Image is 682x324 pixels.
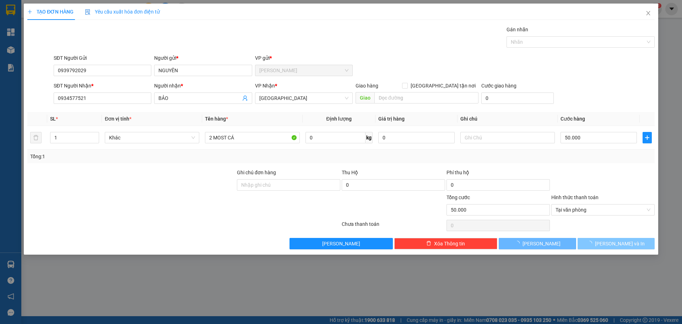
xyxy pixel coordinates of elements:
div: Tổng: 1 [30,153,263,160]
button: Close [638,4,658,23]
div: Người nhận [154,82,252,90]
input: Cước giao hàng [481,92,554,104]
span: Khác [109,132,195,143]
span: Tổng cước [446,195,470,200]
text: CTTLT1210250001 [33,34,129,46]
span: Giao [356,92,374,103]
img: icon [85,9,91,15]
label: Gán nhãn [507,27,528,32]
th: Ghi chú [458,112,558,126]
span: Đơn vị tính [105,116,131,122]
div: Phí thu hộ [446,169,550,179]
span: Xóa Thông tin [434,240,465,248]
span: [PERSON_NAME] [523,240,561,248]
span: close [645,10,651,16]
label: Ghi chú đơn hàng [237,170,276,175]
span: Tên hàng [205,116,228,122]
div: SĐT Người Gửi [54,54,151,62]
span: Định lượng [326,116,352,122]
span: TẠO ĐƠN HÀNG [27,9,74,15]
span: loading [515,241,523,246]
input: Ghi Chú [460,132,555,143]
span: Giao hàng [356,83,378,89]
div: VP gửi [255,54,353,62]
button: [PERSON_NAME] [289,238,393,249]
input: Ghi chú đơn hàng [237,179,340,191]
label: Hình thức thanh toán [551,195,599,200]
span: Cước hàng [561,116,585,122]
input: 0 [378,132,455,143]
span: SL [50,116,56,122]
span: [GEOGRAPHIC_DATA] tận nơi [408,82,478,90]
button: [PERSON_NAME] [499,238,576,249]
button: [PERSON_NAME] và In [578,238,655,249]
span: plus [643,135,651,140]
label: Cước giao hàng [481,83,516,89]
span: loading [587,241,595,246]
span: Cao Tốc [259,65,348,76]
span: [PERSON_NAME] [322,240,360,248]
span: [PERSON_NAME] và In [595,240,645,248]
input: VD: Bàn, Ghế [205,132,299,143]
span: kg [366,132,373,143]
div: SĐT Người Nhận [54,82,151,90]
span: VP Nhận [255,83,275,89]
div: Chưa thanh toán [341,220,446,233]
button: deleteXóa Thông tin [394,238,498,249]
span: plus [27,9,32,14]
span: Giá trị hàng [378,116,405,122]
span: user-add [242,95,248,101]
span: Yêu cầu xuất hóa đơn điện tử [85,9,160,15]
span: Sài Gòn [259,93,348,103]
button: delete [30,132,42,143]
div: [PERSON_NAME] [4,51,158,70]
span: Tại văn phòng [556,205,650,215]
span: delete [426,241,431,246]
input: Dọc đường [374,92,478,103]
span: Thu Hộ [342,170,358,175]
div: Người gửi [154,54,252,62]
button: plus [643,132,652,143]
